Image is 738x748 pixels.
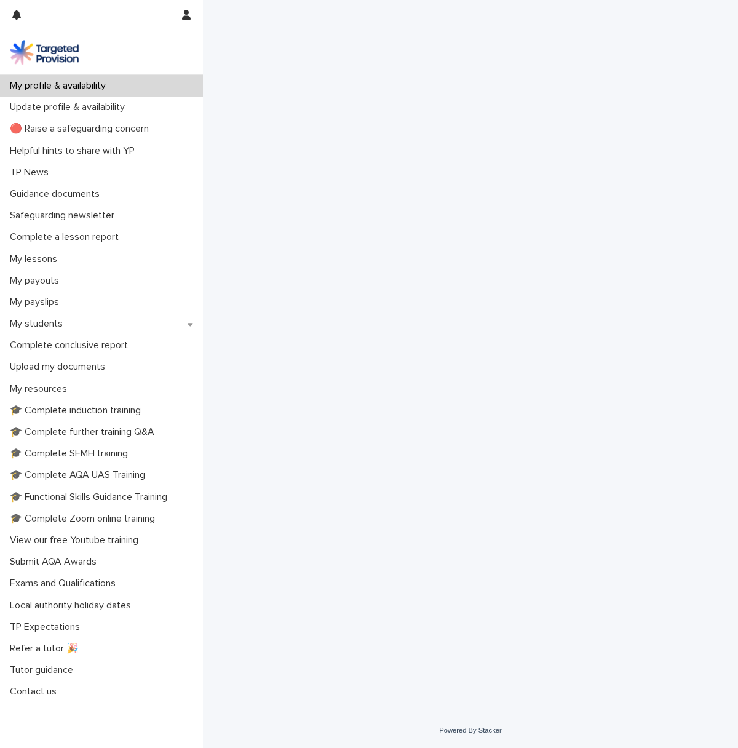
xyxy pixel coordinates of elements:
[5,361,115,373] p: Upload my documents
[5,621,90,633] p: TP Expectations
[5,405,151,416] p: 🎓 Complete induction training
[5,101,135,113] p: Update profile & availability
[5,426,164,438] p: 🎓 Complete further training Q&A
[5,513,165,525] p: 🎓 Complete Zoom online training
[5,340,138,351] p: Complete conclusive report
[5,686,66,698] p: Contact us
[5,231,129,243] p: Complete a lesson report
[5,643,89,654] p: Refer a tutor 🎉
[5,600,141,611] p: Local authority holiday dates
[5,318,73,330] p: My students
[5,448,138,460] p: 🎓 Complete SEMH training
[5,383,77,395] p: My resources
[5,491,177,503] p: 🎓 Functional Skills Guidance Training
[5,469,155,481] p: 🎓 Complete AQA UAS Training
[5,123,159,135] p: 🔴 Raise a safeguarding concern
[5,145,145,157] p: Helpful hints to share with YP
[5,556,106,568] p: Submit AQA Awards
[5,535,148,546] p: View our free Youtube training
[5,253,67,265] p: My lessons
[5,210,124,221] p: Safeguarding newsletter
[5,80,116,92] p: My profile & availability
[5,275,69,287] p: My payouts
[10,40,79,65] img: M5nRWzHhSzIhMunXDL62
[5,167,58,178] p: TP News
[5,188,109,200] p: Guidance documents
[439,726,501,734] a: Powered By Stacker
[5,664,83,676] p: Tutor guidance
[5,578,125,589] p: Exams and Qualifications
[5,296,69,308] p: My payslips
